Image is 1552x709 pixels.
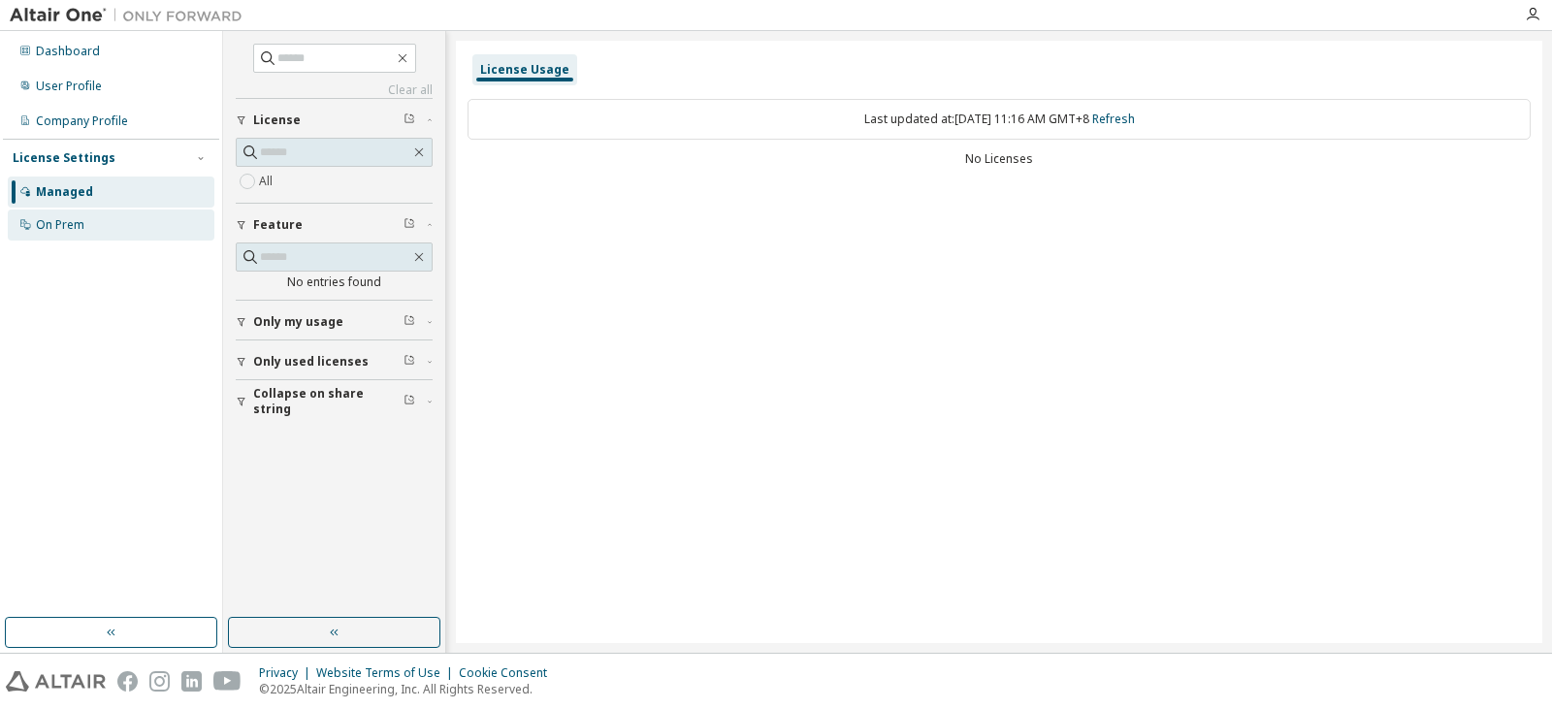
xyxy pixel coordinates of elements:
img: altair_logo.svg [6,671,106,692]
span: Collapse on share string [253,386,404,417]
div: Company Profile [36,113,128,129]
div: Privacy [259,665,316,681]
span: Only used licenses [253,354,369,370]
span: Feature [253,217,303,233]
div: No Licenses [468,151,1531,167]
img: linkedin.svg [181,671,202,692]
span: Clear filter [404,394,415,409]
div: No entries found [236,274,433,290]
span: Clear filter [404,354,415,370]
img: youtube.svg [213,671,242,692]
img: facebook.svg [117,671,138,692]
div: Dashboard [36,44,100,59]
span: Clear filter [404,314,415,330]
div: Last updated at: [DATE] 11:16 AM GMT+8 [468,99,1531,140]
button: Feature [236,204,433,246]
div: Cookie Consent [459,665,559,681]
button: Only used licenses [236,340,433,383]
a: Refresh [1092,111,1135,127]
img: instagram.svg [149,671,170,692]
span: Clear filter [404,113,415,128]
button: License [236,99,433,142]
div: User Profile [36,79,102,94]
div: Managed [36,184,93,200]
div: License Usage [480,62,569,78]
label: All [259,170,276,193]
button: Only my usage [236,301,433,343]
a: Clear all [236,82,433,98]
img: Altair One [10,6,252,25]
div: On Prem [36,217,84,233]
p: © 2025 Altair Engineering, Inc. All Rights Reserved. [259,681,559,697]
button: Collapse on share string [236,380,433,423]
div: Website Terms of Use [316,665,459,681]
span: License [253,113,301,128]
div: License Settings [13,150,115,166]
span: Only my usage [253,314,343,330]
span: Clear filter [404,217,415,233]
